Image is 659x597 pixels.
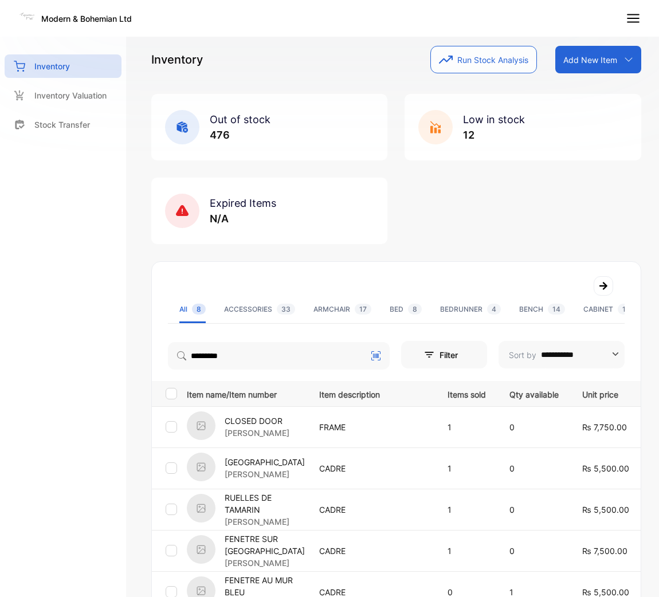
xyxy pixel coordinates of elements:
[5,54,121,78] a: Inventory
[210,127,270,143] p: 476
[448,462,486,474] p: 1
[430,46,537,73] button: Run Stock Analysis
[582,505,629,514] span: ₨ 5,500.00
[225,492,305,516] p: RUELLES DE TAMARIN
[5,84,121,107] a: Inventory Valuation
[225,427,289,439] p: [PERSON_NAME]
[187,386,305,400] p: Item name/Item number
[18,8,36,25] img: Logo
[463,127,525,143] p: 12
[509,545,559,557] p: 0
[611,549,659,597] iframe: LiveChat chat widget
[618,304,634,315] span: 17
[519,304,565,315] div: BENCH
[582,422,627,432] span: ₨ 7,750.00
[225,557,305,569] p: [PERSON_NAME]
[509,504,559,516] p: 0
[509,386,559,400] p: Qty available
[548,304,565,315] span: 14
[509,349,536,361] p: Sort by
[179,304,206,315] div: All
[319,462,424,474] p: CADRE
[448,504,486,516] p: 1
[499,341,625,368] button: Sort by
[319,421,424,433] p: FRAME
[210,211,276,226] p: N/A
[34,60,70,72] p: Inventory
[509,421,559,433] p: 0
[440,304,501,315] div: BEDRUNNER
[277,304,295,315] span: 33
[34,119,90,131] p: Stock Transfer
[225,533,305,557] p: FENETRE SUR [GEOGRAPHIC_DATA]
[563,54,617,66] p: Add New Item
[187,453,215,481] img: item
[582,464,629,473] span: ₨ 5,500.00
[582,386,629,400] p: Unit price
[187,411,215,440] img: item
[583,304,634,315] div: CABINET
[509,462,559,474] p: 0
[225,516,305,528] p: [PERSON_NAME]
[408,304,422,315] span: 8
[210,197,276,209] span: Expired Items
[582,546,627,556] span: ₨ 7,500.00
[224,304,295,315] div: ACCESSORIES
[192,304,206,315] span: 8
[5,113,121,136] a: Stock Transfer
[463,113,525,125] span: Low in stock
[448,421,486,433] p: 1
[225,456,305,468] p: [GEOGRAPHIC_DATA]
[225,415,289,427] p: CLOSED DOOR
[448,386,486,400] p: Items sold
[319,386,424,400] p: Item description
[448,545,486,557] p: 1
[41,13,132,25] p: Modern & Bohemian Ltd
[313,304,371,315] div: ARMCHAIR
[319,545,424,557] p: CADRE
[319,504,424,516] p: CADRE
[487,304,501,315] span: 4
[210,113,270,125] span: Out of stock
[390,304,422,315] div: BED
[187,494,215,523] img: item
[582,587,629,597] span: ₨ 5,500.00
[34,89,107,101] p: Inventory Valuation
[187,535,215,564] img: item
[355,304,371,315] span: 17
[151,51,203,68] p: Inventory
[225,468,305,480] p: [PERSON_NAME]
